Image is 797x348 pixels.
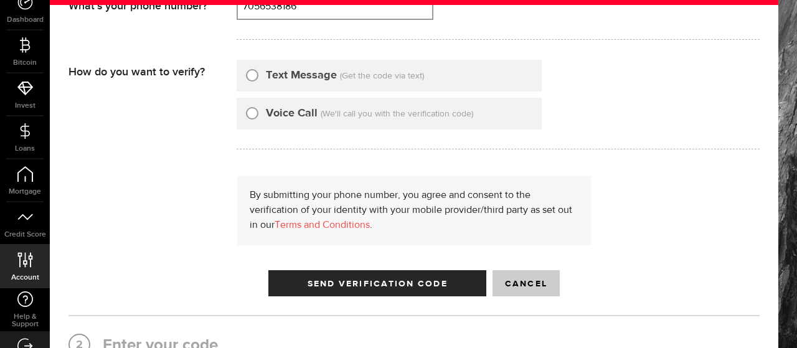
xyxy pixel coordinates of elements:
button: Cancel [493,270,559,296]
button: Open LiveChat chat widget [10,5,47,42]
span: Send Verification Code [308,280,448,288]
span: (Get the code via text) [340,72,424,80]
input: Text Message [246,67,258,80]
label: Text Message [266,67,337,84]
input: Voice Call [246,105,258,118]
span: Cancel [505,280,547,288]
a: Terms and Conditions [275,220,370,230]
div: How do you want to verify? [68,60,237,79]
div: By submitting your phone number, you agree and consent to the verification of your identity with ... [237,176,592,245]
span: (We'll call you with the verification code) [321,110,473,118]
button: Send Verification Code [268,270,486,296]
label: Voice Call [266,105,318,122]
